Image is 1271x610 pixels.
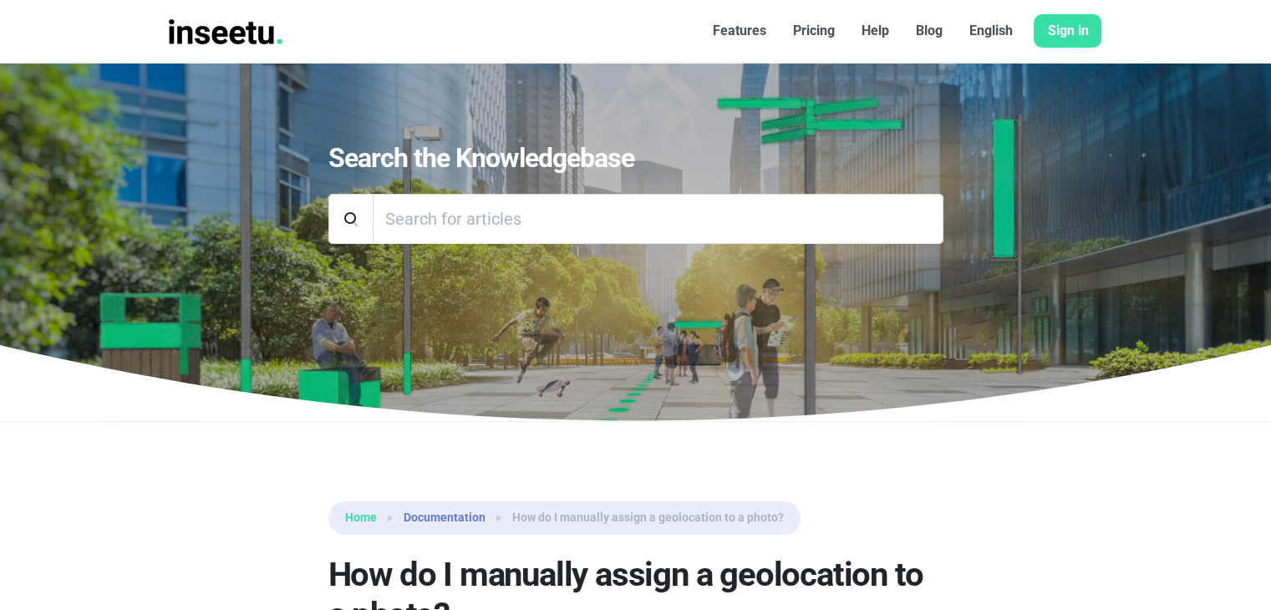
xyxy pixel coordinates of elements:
[699,14,779,48] a: Features
[486,508,784,528] li: How do I manually assign a geolocation to a photo?
[792,23,834,38] font: Pricing
[1047,23,1088,38] font: Sign in
[345,509,377,526] a: Home
[915,23,942,38] font: Blog
[373,194,943,244] input: Search
[861,23,888,38] font: Help
[712,23,765,38] font: Features
[404,509,486,526] a: Documentation
[847,14,902,48] a: Help
[328,501,801,535] nav: breadcrumb
[328,142,943,174] h1: Search the Knowledgebase
[779,14,847,48] a: Pricing
[1034,14,1101,48] a: Sign in
[169,19,282,44] img: INSEETU
[955,14,1025,48] a: English
[902,14,955,48] a: Blog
